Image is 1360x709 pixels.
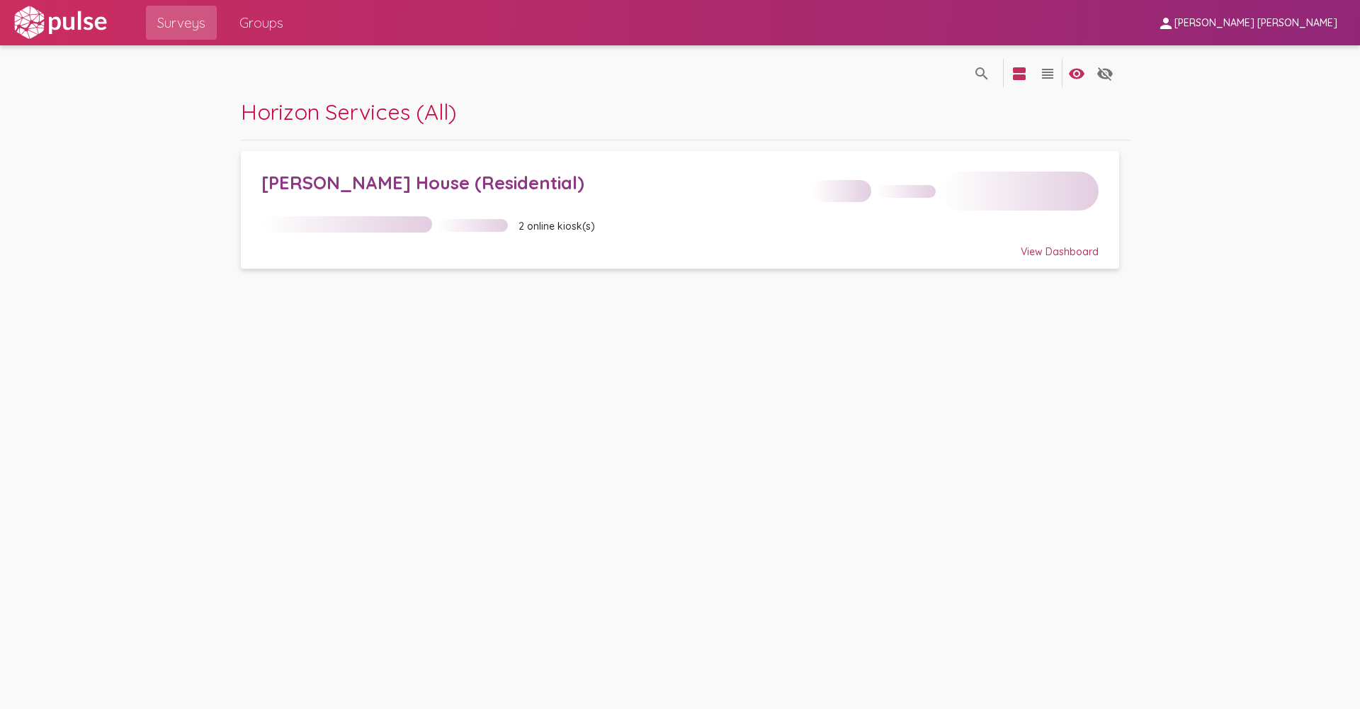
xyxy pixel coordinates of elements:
[157,10,205,35] span: Surveys
[968,59,996,87] button: language
[973,65,990,82] mat-icon: language
[1157,15,1174,32] mat-icon: person
[146,6,217,40] a: Surveys
[1096,65,1113,82] mat-icon: language
[1068,65,1085,82] mat-icon: language
[241,98,457,125] span: Horizon Services (All)
[1091,59,1119,87] button: language
[1174,17,1337,30] span: [PERSON_NAME] [PERSON_NAME]
[1039,65,1056,82] mat-icon: language
[1033,59,1062,87] button: language
[241,151,1120,269] a: [PERSON_NAME] House (Residential)2 online kiosk(s)View Dashboard
[1005,59,1033,87] button: language
[239,10,283,35] span: Groups
[228,6,295,40] a: Groups
[1062,59,1091,87] button: language
[1011,65,1028,82] mat-icon: language
[261,172,802,194] div: [PERSON_NAME] House (Residential)
[11,5,109,40] img: white-logo.svg
[261,233,1099,258] div: View Dashboard
[518,220,595,233] span: 2 online kiosk(s)
[1146,9,1349,35] button: [PERSON_NAME] [PERSON_NAME]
